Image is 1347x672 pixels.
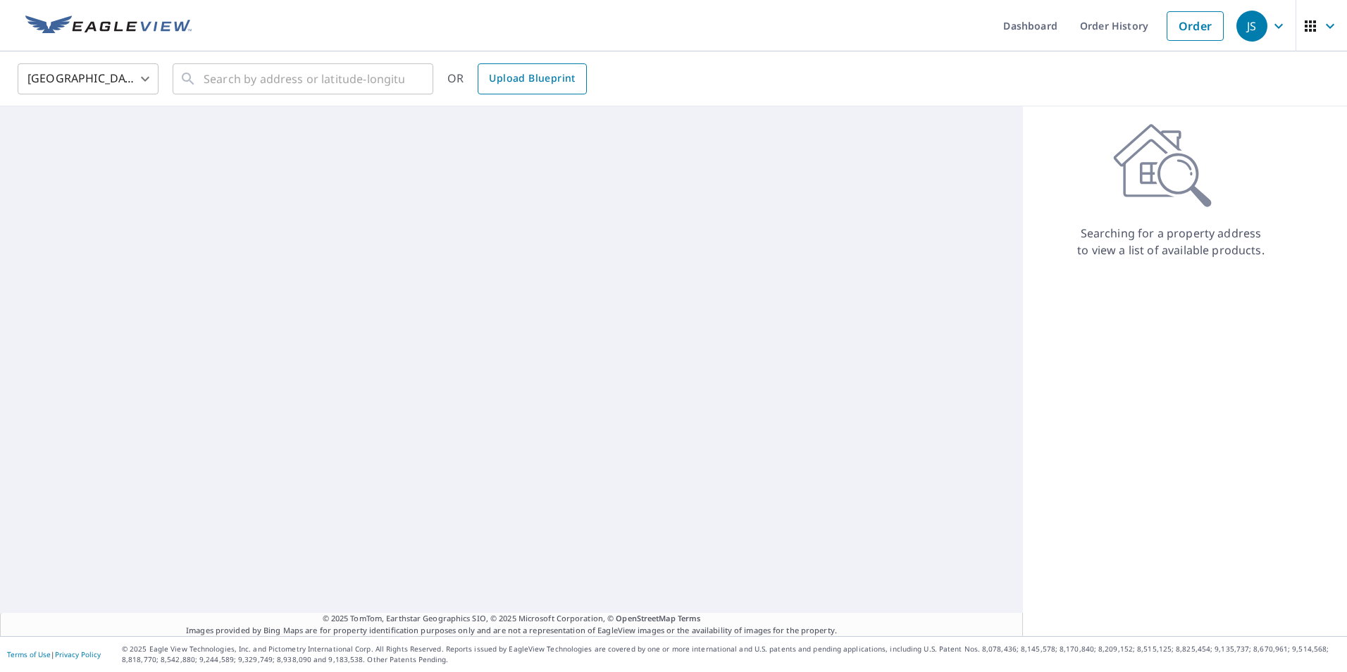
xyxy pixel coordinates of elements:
span: © 2025 TomTom, Earthstar Geographics SIO, © 2025 Microsoft Corporation, © [323,613,701,625]
p: Searching for a property address to view a list of available products. [1076,225,1265,259]
div: OR [447,63,587,94]
a: OpenStreetMap [616,613,675,623]
a: Terms [678,613,701,623]
a: Upload Blueprint [478,63,586,94]
div: JS [1236,11,1267,42]
a: Order [1167,11,1224,41]
a: Privacy Policy [55,649,101,659]
p: © 2025 Eagle View Technologies, Inc. and Pictometry International Corp. All Rights Reserved. Repo... [122,644,1340,665]
a: Terms of Use [7,649,51,659]
p: | [7,650,101,659]
div: [GEOGRAPHIC_DATA] [18,59,159,99]
img: EV Logo [25,15,192,37]
span: Upload Blueprint [489,70,575,87]
input: Search by address or latitude-longitude [204,59,404,99]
